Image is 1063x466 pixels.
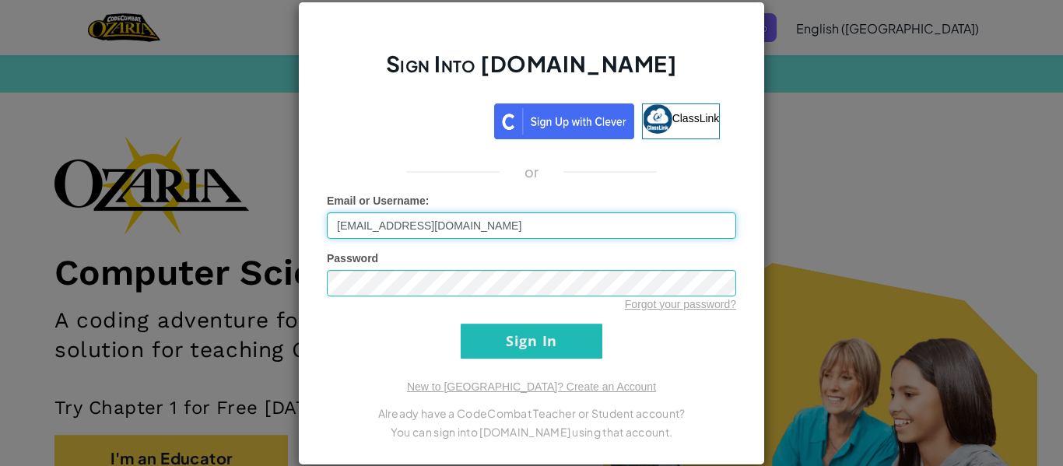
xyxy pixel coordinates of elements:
[327,193,430,208] label: :
[494,103,634,139] img: clever_sso_button@2x.png
[643,104,672,134] img: classlink-logo-small.png
[327,194,426,207] span: Email or Username
[461,324,602,359] input: Sign In
[672,111,720,124] span: ClassLink
[625,298,736,310] a: Forgot your password?
[524,163,539,181] p: or
[327,404,736,422] p: Already have a CodeCombat Teacher or Student account?
[407,380,656,393] a: New to [GEOGRAPHIC_DATA]? Create an Account
[327,252,378,265] span: Password
[327,49,736,94] h2: Sign Into [DOMAIN_NAME]
[327,422,736,441] p: You can sign into [DOMAIN_NAME] using that account.
[335,102,494,136] iframe: Sign in with Google Button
